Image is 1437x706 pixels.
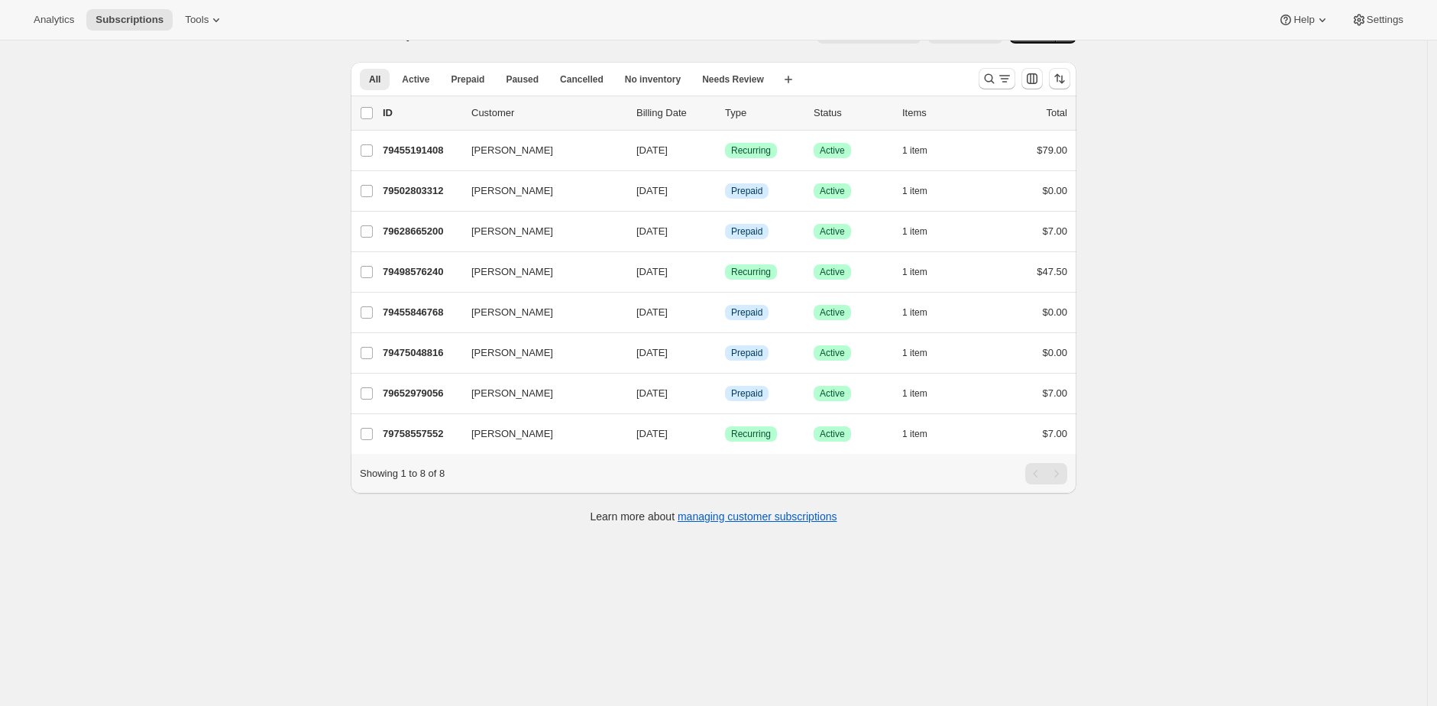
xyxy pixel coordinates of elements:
[902,185,927,197] span: 1 item
[462,260,615,284] button: [PERSON_NAME]
[471,224,553,239] span: [PERSON_NAME]
[731,266,771,278] span: Recurring
[902,261,944,283] button: 1 item
[176,9,233,31] button: Tools
[402,73,429,86] span: Active
[725,105,801,121] div: Type
[902,144,927,157] span: 1 item
[462,219,615,244] button: [PERSON_NAME]
[1037,144,1067,156] span: $79.00
[471,305,553,320] span: [PERSON_NAME]
[24,9,83,31] button: Analytics
[95,14,163,26] span: Subscriptions
[820,185,845,197] span: Active
[471,345,553,361] span: [PERSON_NAME]
[1047,105,1067,121] p: Total
[1037,266,1067,277] span: $47.50
[462,138,615,163] button: [PERSON_NAME]
[636,306,668,318] span: [DATE]
[814,105,890,121] p: Status
[383,261,1067,283] div: 79498576240[PERSON_NAME][DATE]SuccessRecurringSuccessActive1 item$47.50
[902,347,927,359] span: 1 item
[185,14,209,26] span: Tools
[731,225,762,238] span: Prepaid
[471,183,553,199] span: [PERSON_NAME]
[820,266,845,278] span: Active
[383,180,1067,202] div: 79502803312[PERSON_NAME][DATE]InfoPrepaidSuccessActive1 item$0.00
[1269,9,1338,31] button: Help
[1042,347,1067,358] span: $0.00
[820,428,845,440] span: Active
[731,306,762,319] span: Prepaid
[383,305,459,320] p: 79455846768
[1021,68,1043,89] button: Customize table column order and visibility
[820,347,845,359] span: Active
[1049,68,1070,89] button: Sort the results
[731,185,762,197] span: Prepaid
[471,105,624,121] p: Customer
[471,386,553,401] span: [PERSON_NAME]
[471,426,553,442] span: [PERSON_NAME]
[1042,306,1067,318] span: $0.00
[560,73,604,86] span: Cancelled
[383,105,1067,121] div: IDCustomerBilling DateTypeStatusItemsTotal
[902,302,944,323] button: 1 item
[1025,463,1067,484] nav: Pagination
[636,428,668,439] span: [DATE]
[902,428,927,440] span: 1 item
[902,306,927,319] span: 1 item
[902,342,944,364] button: 1 item
[731,347,762,359] span: Prepaid
[591,509,837,524] p: Learn more about
[820,144,845,157] span: Active
[731,144,771,157] span: Recurring
[902,423,944,445] button: 1 item
[902,266,927,278] span: 1 item
[636,105,713,121] p: Billing Date
[383,302,1067,323] div: 79455846768[PERSON_NAME][DATE]InfoPrepaidSuccessActive1 item$0.00
[820,306,845,319] span: Active
[636,185,668,196] span: [DATE]
[462,381,615,406] button: [PERSON_NAME]
[383,386,459,401] p: 79652979056
[1042,185,1067,196] span: $0.00
[902,225,927,238] span: 1 item
[471,143,553,158] span: [PERSON_NAME]
[820,225,845,238] span: Active
[369,73,380,86] span: All
[383,423,1067,445] div: 79758557552[PERSON_NAME][DATE]SuccessRecurringSuccessActive1 item$7.00
[383,383,1067,404] div: 79652979056[PERSON_NAME][DATE]InfoPrepaidSuccessActive1 item$7.00
[636,387,668,399] span: [DATE]
[1042,225,1067,237] span: $7.00
[383,345,459,361] p: 79475048816
[731,387,762,400] span: Prepaid
[1042,387,1067,399] span: $7.00
[979,68,1015,89] button: Search and filter results
[462,341,615,365] button: [PERSON_NAME]
[383,221,1067,242] div: 79628665200[PERSON_NAME][DATE]InfoPrepaidSuccessActive1 item$7.00
[820,387,845,400] span: Active
[34,14,74,26] span: Analytics
[86,9,173,31] button: Subscriptions
[383,183,459,199] p: 79502803312
[360,466,445,481] p: Showing 1 to 8 of 8
[625,73,681,86] span: No inventory
[383,143,459,158] p: 79455191408
[471,264,553,280] span: [PERSON_NAME]
[462,422,615,446] button: [PERSON_NAME]
[902,105,979,121] div: Items
[678,510,837,523] a: managing customer subscriptions
[902,387,927,400] span: 1 item
[902,383,944,404] button: 1 item
[1042,428,1067,439] span: $7.00
[636,225,668,237] span: [DATE]
[636,347,668,358] span: [DATE]
[383,342,1067,364] div: 79475048816[PERSON_NAME][DATE]InfoPrepaidSuccessActive1 item$0.00
[383,224,459,239] p: 79628665200
[636,144,668,156] span: [DATE]
[451,73,484,86] span: Prepaid
[1367,14,1403,26] span: Settings
[462,300,615,325] button: [PERSON_NAME]
[902,221,944,242] button: 1 item
[902,140,944,161] button: 1 item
